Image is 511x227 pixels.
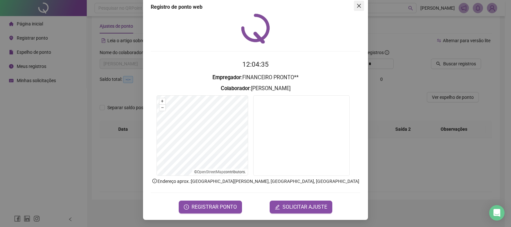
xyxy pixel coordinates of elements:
[152,178,157,184] span: info-circle
[184,204,189,210] span: clock-circle
[221,85,250,91] strong: Colaborador
[159,105,166,111] button: –
[151,73,360,82] h3: : FINANCEIRO PRONTO**
[241,14,270,43] img: QRPoint
[242,61,269,68] time: 12:04:35
[197,170,224,174] a: OpenStreetMap
[212,74,241,80] strong: Empregador
[194,170,246,174] li: © contributors.
[179,201,242,213] button: REGISTRAR PONTO
[356,3,362,8] span: close
[151,84,360,93] h3: : [PERSON_NAME]
[151,178,360,185] p: Endereço aprox. : [GEOGRAPHIC_DATA][PERSON_NAME], [GEOGRAPHIC_DATA], [GEOGRAPHIC_DATA]
[489,205,505,221] div: Open Intercom Messenger
[354,1,364,11] button: Close
[270,201,332,213] button: editSOLICITAR AJUSTE
[275,204,280,210] span: edit
[282,203,327,211] span: SOLICITAR AJUSTE
[192,203,237,211] span: REGISTRAR PONTO
[159,98,166,104] button: +
[151,3,360,11] div: Registro de ponto web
